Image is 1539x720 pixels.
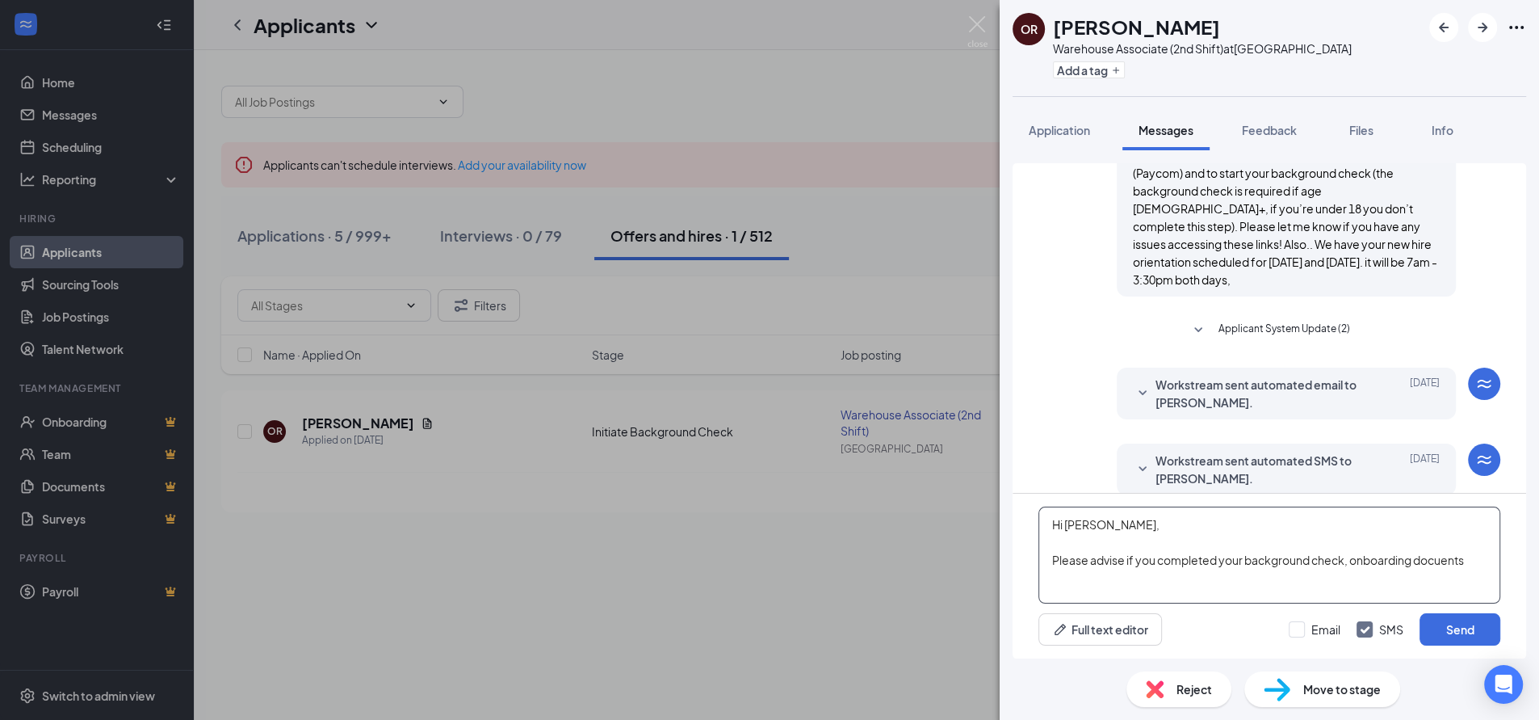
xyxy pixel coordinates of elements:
div: Open Intercom Messenger [1484,665,1523,704]
svg: ArrowLeftNew [1434,18,1453,37]
svg: Ellipses [1507,18,1526,37]
button: Full text editorPen [1038,613,1162,646]
textarea: Hi [PERSON_NAME], Please advise if you completed your background check, onboarding docuents [1038,507,1500,604]
span: Reject [1176,680,1212,698]
svg: Pen [1052,621,1068,638]
span: Info [1432,123,1453,137]
div: OR [1021,21,1038,37]
span: Workstream sent automated email to [PERSON_NAME]. [1155,376,1367,411]
h1: [PERSON_NAME] [1053,13,1220,40]
span: Messages [1139,123,1193,137]
svg: SmallChevronDown [1133,460,1152,479]
button: ArrowLeftNew [1429,13,1458,42]
div: Warehouse Associate (2nd Shift) at [GEOGRAPHIC_DATA] [1053,40,1352,57]
svg: Plus [1111,65,1121,75]
span: Move to stage [1303,680,1381,698]
svg: WorkstreamLogo [1474,374,1494,394]
svg: SmallChevronDown [1189,321,1208,340]
button: ArrowRight [1468,13,1497,42]
span: Files [1349,123,1373,137]
svg: ArrowRight [1473,18,1492,37]
span: Application [1029,123,1090,137]
svg: SmallChevronDown [1133,384,1152,403]
button: Send [1419,613,1500,646]
span: Feedback [1242,123,1297,137]
span: [DATE] [1410,376,1440,411]
svg: WorkstreamLogo [1474,450,1494,469]
span: [DATE] [1410,452,1440,487]
button: PlusAdd a tag [1053,61,1125,78]
button: SmallChevronDownApplicant System Update (2) [1189,321,1350,340]
span: Applicant System Update (2) [1218,321,1350,340]
span: Workstream sent automated SMS to [PERSON_NAME]. [1155,452,1367,487]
